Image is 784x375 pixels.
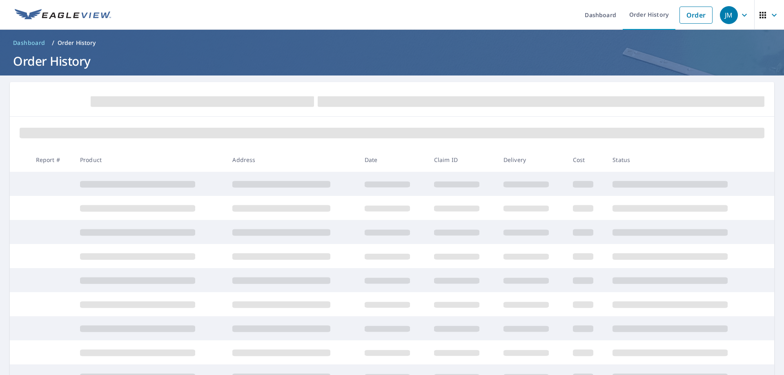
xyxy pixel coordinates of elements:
li: / [52,38,54,48]
th: Cost [566,148,606,172]
th: Product [73,148,226,172]
th: Delivery [497,148,566,172]
nav: breadcrumb [10,36,774,49]
a: Order [679,7,713,24]
th: Date [358,148,428,172]
th: Report # [29,148,73,172]
th: Status [606,148,759,172]
h1: Order History [10,53,774,69]
div: JM [720,6,738,24]
p: Order History [58,39,96,47]
a: Dashboard [10,36,49,49]
th: Claim ID [428,148,497,172]
span: Dashboard [13,39,45,47]
th: Address [226,148,358,172]
img: EV Logo [15,9,111,21]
